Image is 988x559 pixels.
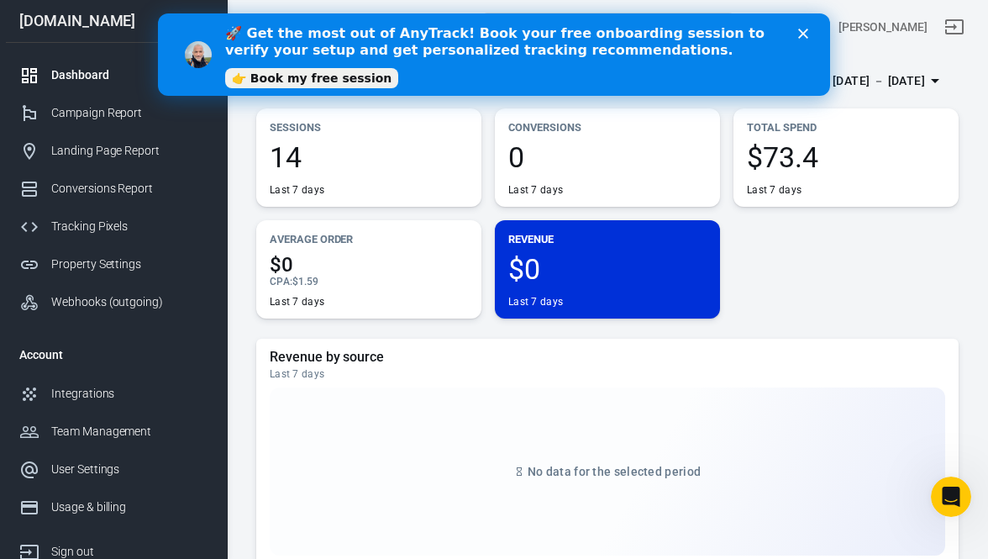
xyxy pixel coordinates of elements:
span: $0 [508,255,707,283]
li: Account [6,335,221,375]
p: Average Order [270,230,468,248]
div: [DOMAIN_NAME] [6,13,221,29]
button: Last 7 days[DATE] － [DATE] [734,67,959,95]
div: Webhooks (outgoing) [51,293,208,311]
span: 14 [270,143,468,171]
div: Last 7 days [270,183,324,197]
div: [DATE] － [DATE] [833,71,925,92]
div: Account id: ssz0EPfR [838,18,928,36]
p: Conversions [508,119,707,136]
div: Team Management [51,423,208,440]
div: Landing Page Report [51,142,208,160]
p: Total Spend [747,119,945,136]
div: Tracking Pixels [51,218,208,235]
a: Usage & billing [6,488,221,526]
h5: Revenue by source [270,349,945,366]
a: Campaign Report [6,94,221,132]
iframe: Intercom live chat banner [158,13,830,96]
a: User Settings [6,451,221,488]
span: 0 [508,143,707,171]
a: Integrations [6,375,221,413]
p: Revenue [508,230,707,248]
a: Landing Page Report [6,132,221,170]
div: Campaign Report [51,104,208,122]
div: Last 7 days [508,295,563,309]
div: Last 7 days [270,295,324,309]
span: $73.4 [747,143,945,171]
span: $1.59 [292,276,318,287]
span: No data for the selected period [528,465,701,478]
span: $0 [270,255,468,275]
iframe: Intercom live chat [931,477,971,517]
a: Conversions Report [6,170,221,208]
div: Last 7 days [747,183,801,197]
span: CPA : [270,276,292,287]
button: Find anything...⌘ + K [482,13,734,41]
div: Last 7 days [508,183,563,197]
a: Dashboard [6,56,221,94]
a: Property Settings [6,245,221,283]
p: Sessions [270,119,468,136]
div: Integrations [51,385,208,403]
div: Dashboard [51,66,208,84]
div: Conversions Report [51,180,208,198]
div: Property Settings [51,256,208,273]
a: Sign out [934,7,975,47]
div: Close [640,15,657,25]
a: Tracking Pixels [6,208,221,245]
div: Last 7 days [270,367,945,381]
div: Usage & billing [51,498,208,516]
a: Team Management [6,413,221,451]
button: [DOMAIN_NAME] [248,12,369,43]
div: User Settings [51,461,208,478]
a: Webhooks (outgoing) [6,283,221,321]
